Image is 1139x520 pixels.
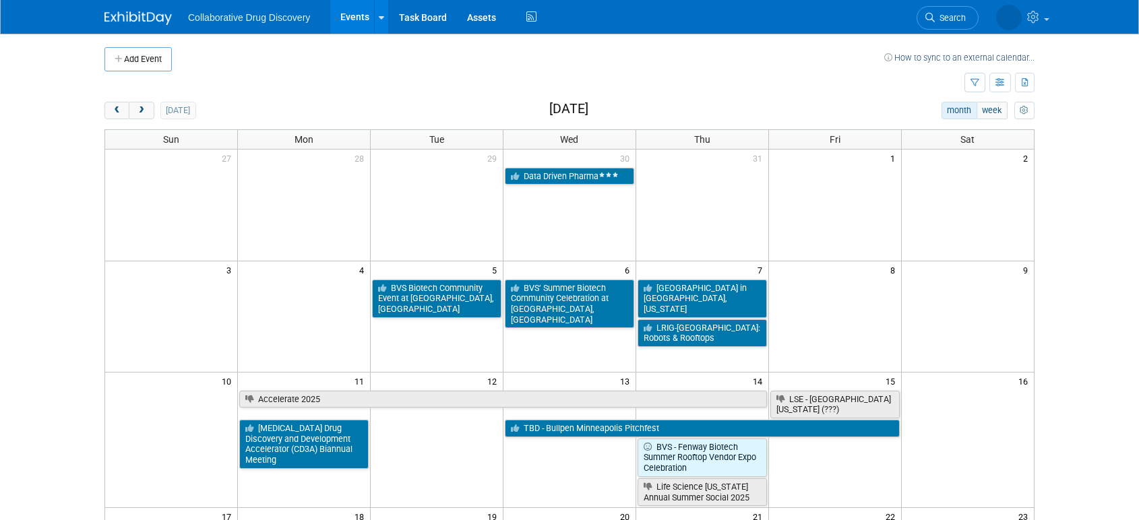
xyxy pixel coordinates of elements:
[353,150,370,166] span: 28
[960,134,975,145] span: Sat
[104,11,172,25] img: ExhibitDay
[486,150,503,166] span: 29
[549,102,588,117] h2: [DATE]
[751,150,768,166] span: 31
[560,134,578,145] span: Wed
[239,420,369,469] a: [MEDICAL_DATA] Drug Discovery and Development Accelerator (CD3A) Biannual Meeting
[884,372,901,389] span: 15
[889,261,901,278] span: 8
[104,102,129,119] button: prev
[884,53,1035,63] a: How to sync to an external calendar...
[1020,106,1028,115] i: Personalize Calendar
[129,102,154,119] button: next
[225,261,237,278] span: 3
[491,261,503,278] span: 5
[638,438,767,477] a: BVS - Fenway Biotech Summer Rooftop Vendor Expo Celebration
[942,102,977,119] button: month
[220,372,237,389] span: 10
[770,391,900,418] a: LSE - [GEOGRAPHIC_DATA][US_STATE] (???)
[917,6,979,30] a: Search
[830,134,840,145] span: Fri
[638,319,767,347] a: LRIG-[GEOGRAPHIC_DATA]: Robots & Rooftops
[751,372,768,389] span: 14
[638,280,767,318] a: [GEOGRAPHIC_DATA] in [GEOGRAPHIC_DATA], [US_STATE]
[977,102,1008,119] button: week
[1022,261,1034,278] span: 9
[623,261,636,278] span: 6
[1014,102,1035,119] button: myCustomButton
[1017,372,1034,389] span: 16
[505,420,900,437] a: TBD - Bullpen Minneapolis Pitchfest
[358,261,370,278] span: 4
[372,280,501,318] a: BVS Biotech Community Event at [GEOGRAPHIC_DATA], [GEOGRAPHIC_DATA]
[889,150,901,166] span: 1
[996,5,1022,30] img: Ralf Felsner
[429,134,444,145] span: Tue
[935,13,966,23] span: Search
[239,391,766,408] a: Accelerate 2025
[486,372,503,389] span: 12
[160,102,196,119] button: [DATE]
[756,261,768,278] span: 7
[188,12,310,23] span: Collaborative Drug Discovery
[295,134,313,145] span: Mon
[619,372,636,389] span: 13
[220,150,237,166] span: 27
[505,168,634,185] a: Data Driven Pharma
[638,478,767,506] a: Life Science [US_STATE] Annual Summer Social 2025
[104,47,172,71] button: Add Event
[353,372,370,389] span: 11
[505,280,634,329] a: BVS’ Summer Biotech Community Celebration at [GEOGRAPHIC_DATA], [GEOGRAPHIC_DATA]
[694,134,710,145] span: Thu
[163,134,179,145] span: Sun
[619,150,636,166] span: 30
[1022,150,1034,166] span: 2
